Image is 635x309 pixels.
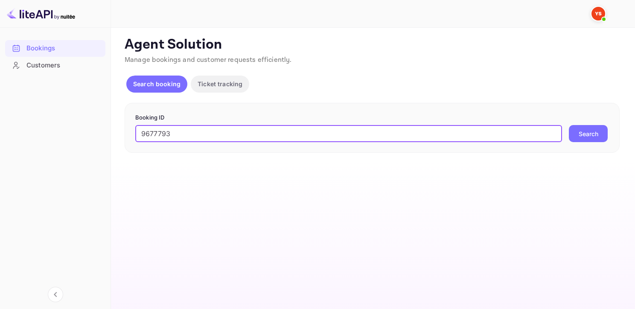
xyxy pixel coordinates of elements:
p: Booking ID [135,114,609,122]
p: Ticket tracking [198,79,242,88]
img: Yandex Support [591,7,605,20]
input: Enter Booking ID (e.g., 63782194) [135,125,562,142]
button: Collapse navigation [48,287,63,302]
div: Bookings [5,40,105,57]
a: Bookings [5,40,105,56]
button: Search [569,125,608,142]
p: Search booking [133,79,181,88]
div: Bookings [26,44,101,53]
p: Agent Solution [125,36,620,53]
div: Customers [5,57,105,74]
span: Manage bookings and customer requests efficiently. [125,55,292,64]
img: LiteAPI logo [7,7,75,20]
div: Customers [26,61,101,70]
a: Customers [5,57,105,73]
